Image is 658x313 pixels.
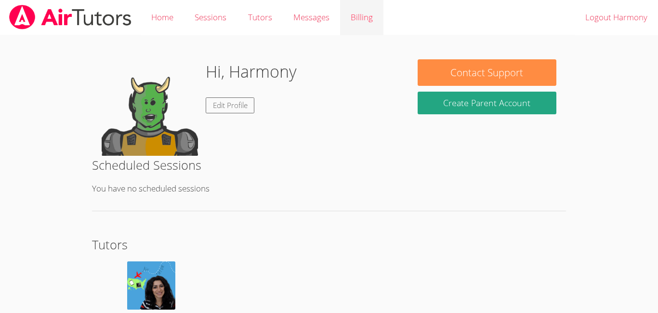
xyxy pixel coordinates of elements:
[92,156,566,174] h2: Scheduled Sessions
[102,59,198,156] img: default.png
[206,59,297,84] h1: Hi, Harmony
[418,59,556,86] button: Contact Support
[127,261,175,310] img: air%20tutor%20avatar.png
[92,182,566,196] p: You have no scheduled sessions
[418,92,556,114] button: Create Parent Account
[92,235,566,254] h2: Tutors
[206,97,255,113] a: Edit Profile
[8,5,132,29] img: airtutors_banner-c4298cdbf04f3fff15de1276eac7730deb9818008684d7c2e4769d2f7ddbe033.png
[293,12,329,23] span: Messages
